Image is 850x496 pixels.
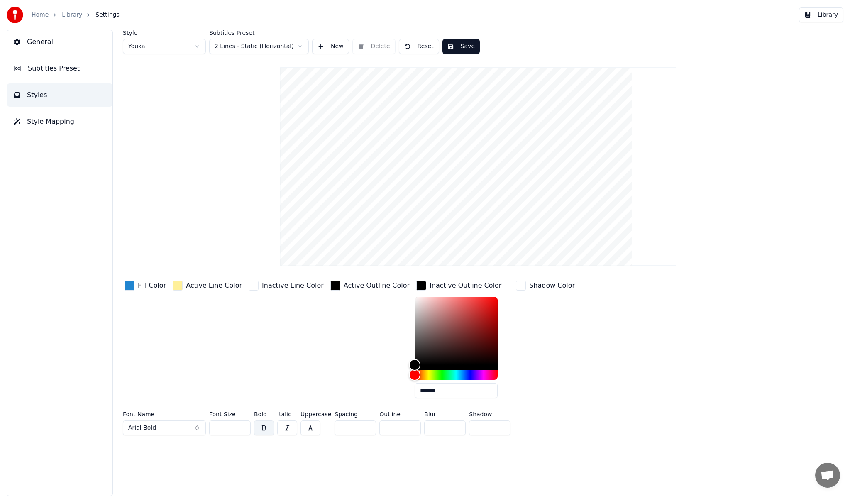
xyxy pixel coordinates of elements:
button: General [7,30,112,54]
div: Inactive Outline Color [430,281,501,291]
span: Subtitles Preset [28,64,80,73]
nav: breadcrumb [32,11,120,19]
label: Blur [424,411,466,417]
div: Fill Color [138,281,166,291]
div: Active Line Color [186,281,242,291]
button: Active Line Color [171,279,244,292]
label: Bold [254,411,274,417]
div: Shadow Color [529,281,575,291]
img: youka [7,7,23,23]
label: Style [123,30,206,36]
div: Active Outline Color [344,281,410,291]
a: Open de chat [815,463,840,488]
label: Uppercase [300,411,331,417]
div: Hue [415,370,498,380]
button: Subtitles Preset [7,57,112,80]
button: Style Mapping [7,110,112,133]
label: Font Size [209,411,251,417]
button: Reset [399,39,439,54]
label: Spacing [335,411,376,417]
button: Inactive Line Color [247,279,325,292]
button: Save [442,39,480,54]
span: Arial Bold [128,424,156,432]
button: Active Outline Color [329,279,411,292]
label: Subtitles Preset [209,30,309,36]
a: Library [62,11,82,19]
button: Fill Color [123,279,168,292]
button: Shadow Color [514,279,576,292]
button: New [312,39,349,54]
button: Inactive Outline Color [415,279,503,292]
button: Library [799,7,843,22]
div: Inactive Line Color [262,281,324,291]
a: Home [32,11,49,19]
label: Italic [277,411,297,417]
label: Shadow [469,411,510,417]
button: Styles [7,83,112,107]
label: Font Name [123,411,206,417]
span: Settings [95,11,119,19]
span: Style Mapping [27,117,74,127]
span: General [27,37,53,47]
label: Outline [379,411,421,417]
div: Color [415,297,498,365]
span: Styles [27,90,47,100]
